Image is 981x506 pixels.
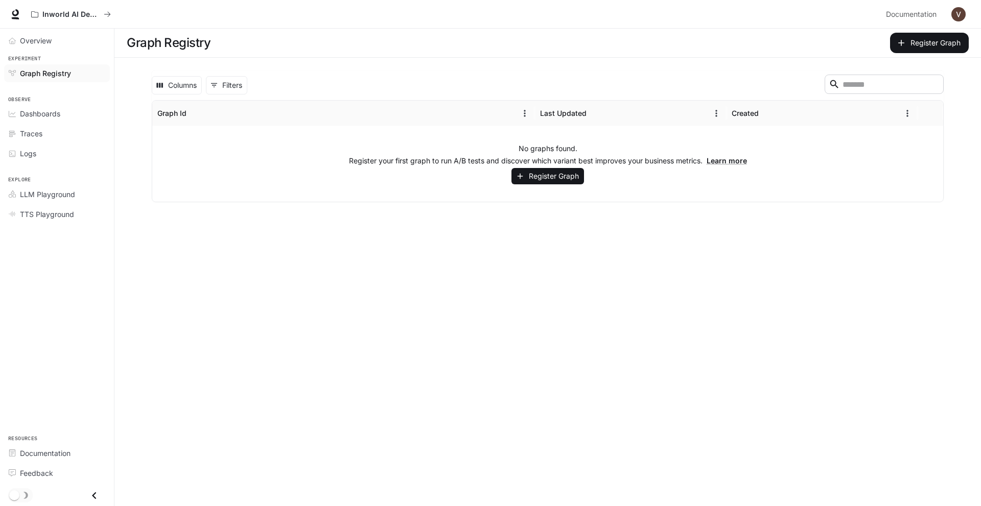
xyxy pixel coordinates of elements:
[4,32,110,50] a: Overview
[27,4,115,25] button: All workspaces
[20,209,74,220] span: TTS Playground
[42,10,100,19] p: Inworld AI Demos
[732,109,759,117] div: Created
[825,75,944,96] div: Search
[4,125,110,142] a: Traces
[20,148,36,159] span: Logs
[709,106,724,121] button: Menu
[20,448,71,459] span: Documentation
[882,4,944,25] a: Documentation
[20,35,52,46] span: Overview
[4,444,110,462] a: Documentation
[519,143,577,154] p: No graphs found.
[349,156,747,166] p: Register your first graph to run A/B tests and discover which variant best improves your business...
[152,76,202,94] button: Select columns
[20,468,53,478] span: Feedback
[886,8,937,21] span: Documentation
[188,106,203,121] button: Sort
[83,485,106,506] button: Close drawer
[760,106,775,121] button: Sort
[4,205,110,223] a: TTS Playground
[517,106,532,121] button: Menu
[540,109,587,117] div: Last Updated
[4,185,110,203] a: LLM Playground
[206,76,247,94] button: Show filters
[511,168,584,185] button: Register Graph
[4,64,110,82] a: Graph Registry
[157,109,186,117] div: Graph Id
[4,144,110,162] a: Logs
[20,68,71,79] span: Graph Registry
[20,108,60,119] span: Dashboards
[951,7,966,21] img: User avatar
[4,105,110,123] a: Dashboards
[707,156,747,165] a: Learn more
[20,189,75,200] span: LLM Playground
[588,106,603,121] button: Sort
[890,33,969,53] button: Register Graph
[900,106,915,121] button: Menu
[948,4,969,25] button: User avatar
[20,128,42,139] span: Traces
[9,489,19,500] span: Dark mode toggle
[4,464,110,482] a: Feedback
[127,33,211,53] h1: Graph Registry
